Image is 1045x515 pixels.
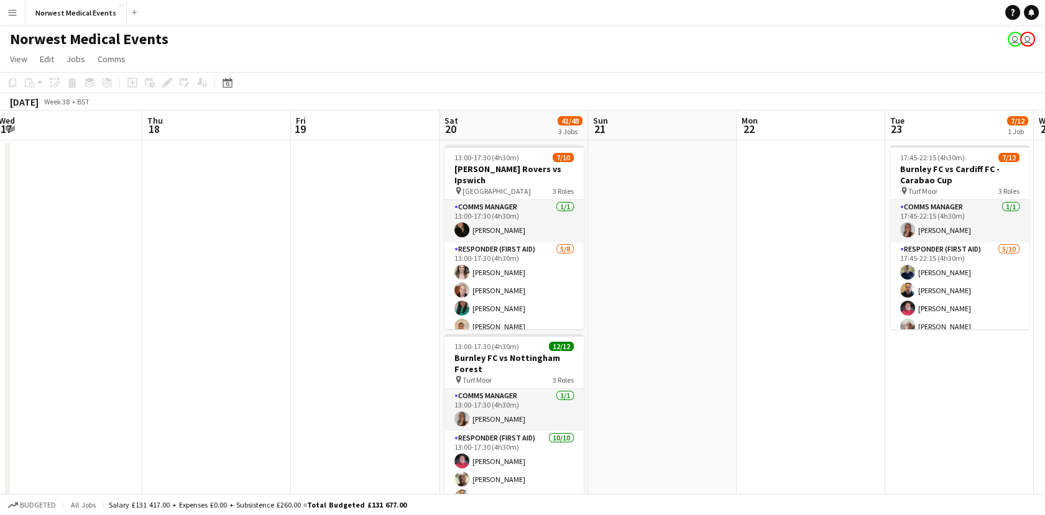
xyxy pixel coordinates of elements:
[6,498,58,512] button: Budgeted
[40,53,54,65] span: Edit
[1020,32,1035,47] app-user-avatar: Rory Murphy
[10,53,27,65] span: View
[1008,32,1023,47] app-user-avatar: Rory Murphy
[77,97,90,106] div: BST
[35,51,59,67] a: Edit
[93,51,131,67] a: Comms
[10,96,39,108] div: [DATE]
[62,51,90,67] a: Jobs
[10,30,168,48] h1: Norwest Medical Events
[5,51,32,67] a: View
[68,500,98,509] span: All jobs
[109,500,407,509] div: Salary £131 417.00 + Expenses £0.00 + Subsistence £260.00 =
[25,1,127,25] button: Norwest Medical Events
[307,500,407,509] span: Total Budgeted £131 677.00
[67,53,85,65] span: Jobs
[98,53,126,65] span: Comms
[20,501,56,509] span: Budgeted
